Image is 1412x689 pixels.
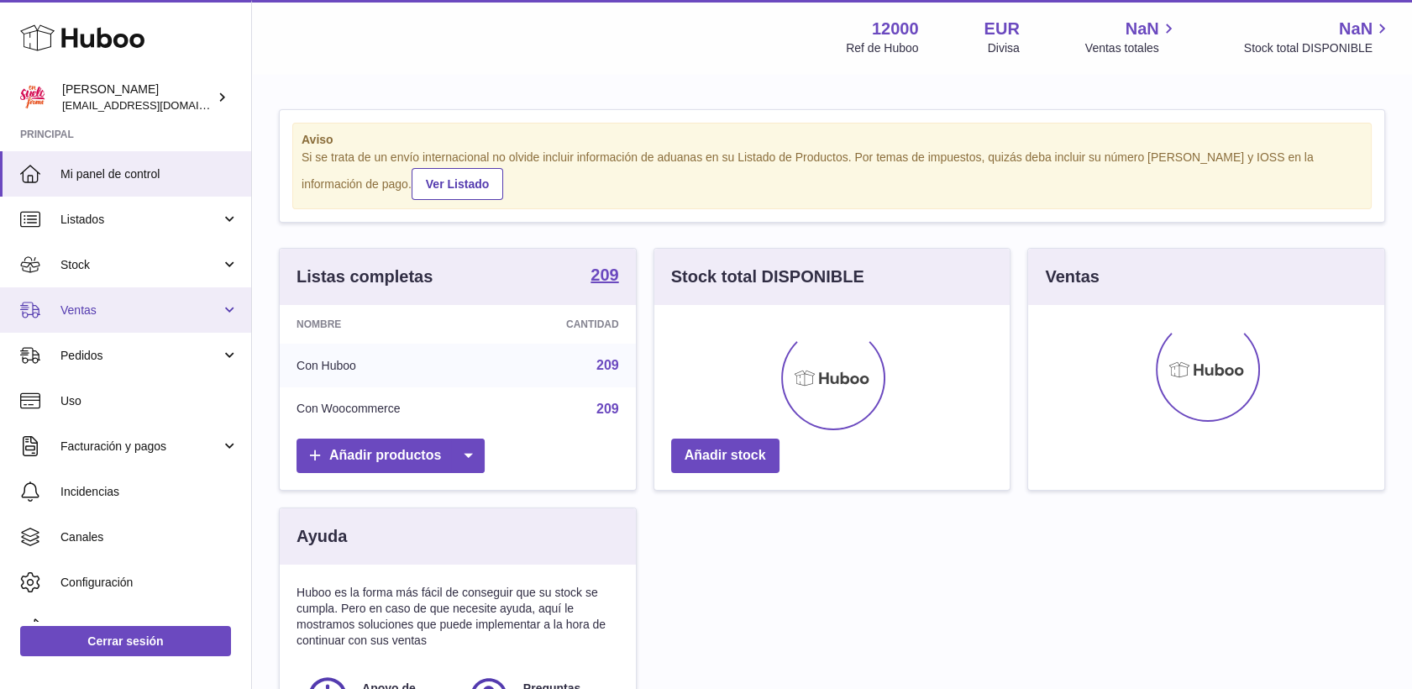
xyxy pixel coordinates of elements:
a: NaN Stock total DISPONIBLE [1244,18,1392,56]
span: Mi panel de control [60,166,239,182]
a: NaN Ventas totales [1085,18,1178,56]
span: NaN [1339,18,1373,40]
span: Facturación y pagos [60,439,221,455]
span: Canales [60,529,239,545]
strong: 12000 [872,18,919,40]
span: Ventas [60,302,221,318]
span: Configuración [60,575,239,591]
strong: Aviso [302,132,1362,148]
span: [EMAIL_ADDRESS][DOMAIN_NAME] [62,98,247,112]
a: 209 [596,402,619,416]
a: Ver Listado [412,168,503,200]
a: 209 [596,358,619,372]
div: Ref de Huboo [846,40,918,56]
a: Cerrar sesión [20,626,231,656]
th: Nombre [280,305,498,344]
span: Devoluciones [60,620,239,636]
strong: 209 [591,266,618,283]
td: Con Huboo [280,344,498,387]
span: NaN [1126,18,1159,40]
span: Stock [60,257,221,273]
strong: EUR [984,18,1020,40]
span: Uso [60,393,239,409]
div: Divisa [988,40,1020,56]
h3: Listas completas [297,266,433,288]
p: Huboo es la forma más fácil de conseguir que su stock se cumpla. Pero en caso de que necesite ayu... [297,585,619,649]
span: Pedidos [60,348,221,364]
div: [PERSON_NAME] [62,82,213,113]
span: Incidencias [60,484,239,500]
a: Añadir stock [671,439,779,473]
h3: Ayuda [297,525,347,548]
img: mar@ensuelofirme.com [20,85,45,110]
h3: Ventas [1045,266,1099,288]
span: Ventas totales [1085,40,1178,56]
span: Stock total DISPONIBLE [1244,40,1392,56]
h3: Stock total DISPONIBLE [671,266,864,288]
td: Con Woocommerce [280,387,498,431]
div: Si se trata de un envío internacional no olvide incluir información de aduanas en su Listado de P... [302,150,1362,200]
th: Cantidad [498,305,635,344]
a: Añadir productos [297,439,485,473]
span: Listados [60,212,221,228]
a: 209 [591,266,618,287]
